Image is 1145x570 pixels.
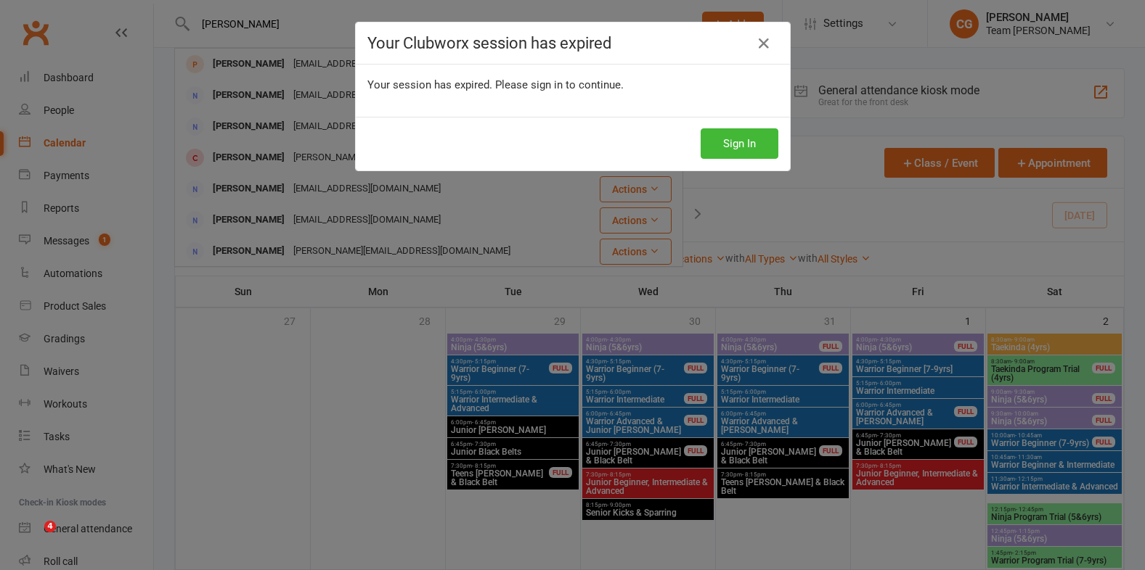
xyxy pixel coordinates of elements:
iframe: Intercom live chat [15,521,49,555]
a: Close [752,32,775,55]
button: Sign In [701,128,778,159]
span: 4 [44,521,56,532]
span: Your session has expired. Please sign in to continue. [367,78,624,91]
h4: Your Clubworx session has expired [367,34,778,52]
